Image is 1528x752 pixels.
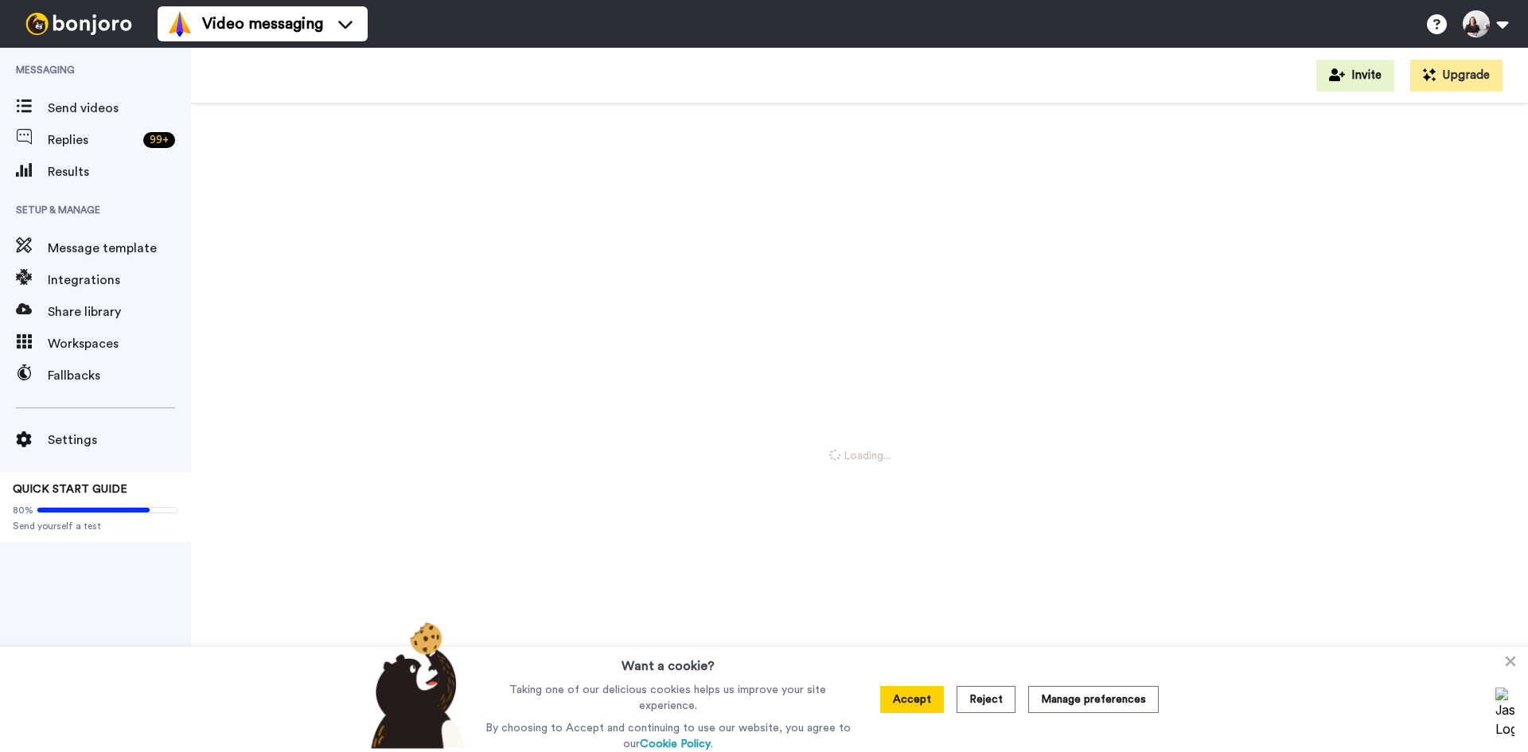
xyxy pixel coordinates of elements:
span: Results [48,162,191,181]
button: Accept [880,686,944,713]
p: By choosing to Accept and continuing to use our website, you agree to our . [481,720,855,752]
span: Integrations [48,271,191,290]
span: Settings [48,431,191,450]
button: Reject [957,686,1015,713]
button: Upgrade [1410,60,1503,92]
a: Cookie Policy [640,738,711,750]
img: vm-color.svg [167,11,193,37]
span: QUICK START GUIDE [13,484,127,495]
img: bj-logo-header-white.svg [19,13,138,35]
button: Manage preferences [1028,686,1159,713]
div: 99 + [143,132,175,148]
span: Loading... [829,448,891,464]
span: 80% [13,504,33,516]
span: Video messaging [202,13,323,35]
span: Send yourself a test [13,520,178,532]
p: Taking one of our delicious cookies helps us improve your site experience. [481,682,855,714]
span: Message template [48,239,191,258]
span: Fallbacks [48,366,191,385]
span: Workspaces [48,334,191,353]
span: Send videos [48,99,191,118]
button: Invite [1316,60,1394,92]
span: Share library [48,302,191,321]
h3: Want a cookie? [622,647,715,676]
span: Replies [48,131,137,150]
img: bear-with-cookie.png [357,621,474,749]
